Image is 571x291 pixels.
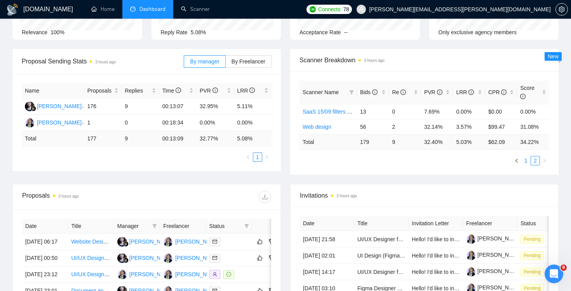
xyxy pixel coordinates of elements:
a: [PERSON_NAME] [466,252,522,258]
td: 00:13:09 [159,131,197,146]
span: left [246,155,251,160]
td: [DATE] 06:17 [22,234,68,250]
td: 5.11% [234,98,272,115]
a: UI/UX Designer for Cutting-Edge AI Products [357,236,466,242]
td: 0 [389,104,421,119]
span: info-circle [400,89,406,95]
span: Scanner Name [303,89,339,95]
a: RS[PERSON_NAME] [117,254,174,261]
a: UI/UX Designer for Social Media Mobile App (21 Screens) [357,269,497,275]
span: right [542,158,547,163]
td: 32.14% [421,119,453,134]
span: -- [344,29,348,35]
span: info-circle [437,89,442,95]
a: Pending [521,252,547,258]
th: Title [68,219,114,234]
img: gigradar-bm.png [123,241,129,247]
th: Date [22,219,68,234]
a: Pending [521,285,547,291]
img: RS [25,102,35,111]
th: Date [300,216,354,231]
img: YH [117,270,127,279]
a: [PERSON_NAME] [466,235,522,242]
td: UI/UX Designer for Cutting-Edge AI Products [68,266,114,283]
span: PVR [424,89,442,95]
td: 0.00% [453,104,485,119]
span: 78 [343,5,349,14]
span: LRR [237,88,255,94]
span: CPR [488,89,507,95]
td: Total [22,131,84,146]
span: Invitations [300,191,549,200]
img: YH [163,253,173,263]
td: 179 [357,134,389,149]
td: 2 [389,119,421,134]
span: filter [151,220,158,232]
span: Connects: [318,5,341,14]
a: Website Design, Development, SEO & Pixel Tracking Specialist Needed [71,238,244,245]
span: user [359,7,364,12]
span: filter [348,86,355,98]
span: Score [520,85,534,100]
button: left [244,153,253,162]
a: YH[PERSON_NAME] [117,271,174,277]
button: dislike [267,237,276,246]
a: RS[PERSON_NAME] [25,103,82,109]
span: Pending [521,251,544,260]
span: Relevance [22,29,47,35]
td: UI/UX Designer for Social Media Mobile App (21 Screens) [354,264,409,280]
td: 7.69% [421,104,453,119]
td: [DATE] 23:12 [22,266,68,283]
img: logo [6,4,19,16]
td: UI/UX Designer for Cutting-Edge AI Products [354,231,409,247]
a: searchScanner [181,6,210,12]
td: [DATE] 14:17 [300,264,354,280]
a: YH[PERSON_NAME] [163,271,220,277]
span: Proposals [87,86,113,95]
span: filter [243,220,251,232]
span: filter [244,224,249,228]
img: YH [25,118,35,128]
a: SaaS 15/09 filters change+cover letter change [303,109,414,115]
th: Title [354,216,409,231]
a: YH[PERSON_NAME] [25,119,82,125]
td: UI Design (Figma) for Crypto Wallet Chrome Extension [354,247,409,264]
span: right [265,155,269,160]
span: Re [392,89,406,95]
td: UI/UX Designer Needed for SaaS Dashboard Design [68,250,114,266]
img: gigradar-bm.png [31,106,36,111]
td: [DATE] 00:50 [22,250,68,266]
th: Replies [122,83,159,98]
span: info-circle [468,89,474,95]
a: Pending [521,236,547,242]
td: 5.08 % [234,131,272,146]
time: 3 hours ago [58,194,79,198]
span: By manager [190,58,219,65]
span: 100% [50,29,64,35]
span: Only exclusive agency members [439,29,517,35]
a: Web design [303,124,331,130]
span: mail [212,256,217,260]
td: 56 [357,119,389,134]
td: 0.00% [517,104,549,119]
span: New [548,53,559,60]
time: 3 hours ago [336,194,357,198]
img: YH [163,270,173,279]
th: Freelancer [160,219,206,234]
button: right [540,156,549,165]
td: 9 [122,98,159,115]
td: [DATE] 02:01 [300,247,354,264]
a: YH[PERSON_NAME] [163,254,220,261]
td: 176 [84,98,122,115]
td: 32.40 % [421,134,453,149]
span: like [257,238,263,245]
a: 1 [253,153,262,161]
a: UI/UX Designer for Cutting-Edge AI Products [71,271,179,277]
span: info-circle [212,88,218,93]
div: [PERSON_NAME] [175,270,220,279]
li: 1 [521,156,531,165]
button: download [259,191,271,203]
div: Proposals [22,191,147,203]
td: 9 [389,134,421,149]
td: 32.95% [197,98,234,115]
